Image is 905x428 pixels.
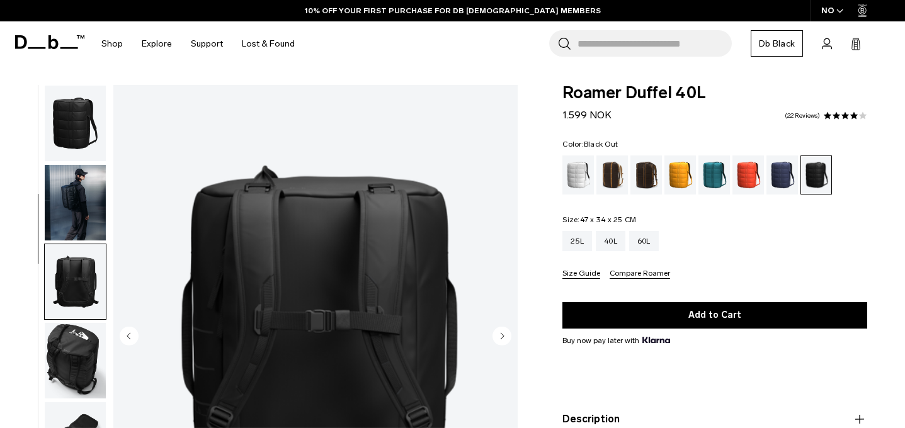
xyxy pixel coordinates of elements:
[596,155,628,194] a: Cappuccino
[642,337,669,343] img: {"height" => 20, "alt" => "Klarna"}
[191,21,223,66] a: Support
[305,5,601,16] a: 10% OFF YOUR FIRST PURCHASE FOR DB [DEMOGRAPHIC_DATA] MEMBERS
[45,165,106,240] img: Roamer Duffel 40L Black Out
[242,21,295,66] a: Lost & Found
[562,269,600,279] button: Size Guide
[664,155,696,194] a: Parhelion Orange
[596,231,625,251] a: 40L
[92,21,304,66] nav: Main Navigation
[562,140,618,148] legend: Color:
[629,231,659,251] a: 60L
[630,155,662,194] a: Espresso
[610,269,670,279] button: Compare Roamer
[44,164,106,241] button: Roamer Duffel 40L Black Out
[101,21,123,66] a: Shop
[800,155,832,194] a: Black Out
[120,327,139,348] button: Previous slide
[562,85,867,101] span: Roamer Duffel 40L
[562,216,636,223] legend: Size:
[45,323,106,398] img: Roamer Duffel 40L Black Out
[562,109,612,121] span: 1.599 NOK
[492,327,511,348] button: Next slide
[44,244,106,320] button: Roamer Duffel 40L Black Out
[732,155,764,194] a: Falu Red
[698,155,730,194] a: Midnight Teal
[44,85,106,162] button: Roamer Duffel 40L Black Out
[562,302,867,329] button: Add to Cart
[785,113,820,119] a: 22 reviews
[584,140,618,149] span: Black Out
[580,215,637,224] span: 47 x 34 x 25 CM
[562,335,669,346] span: Buy now pay later with
[45,244,106,320] img: Roamer Duffel 40L Black Out
[142,21,172,66] a: Explore
[766,155,798,194] a: Blue Hour
[562,412,867,427] button: Description
[44,322,106,399] button: Roamer Duffel 40L Black Out
[751,30,803,57] a: Db Black
[562,231,592,251] a: 25L
[562,155,594,194] a: White Out
[45,86,106,161] img: Roamer Duffel 40L Black Out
